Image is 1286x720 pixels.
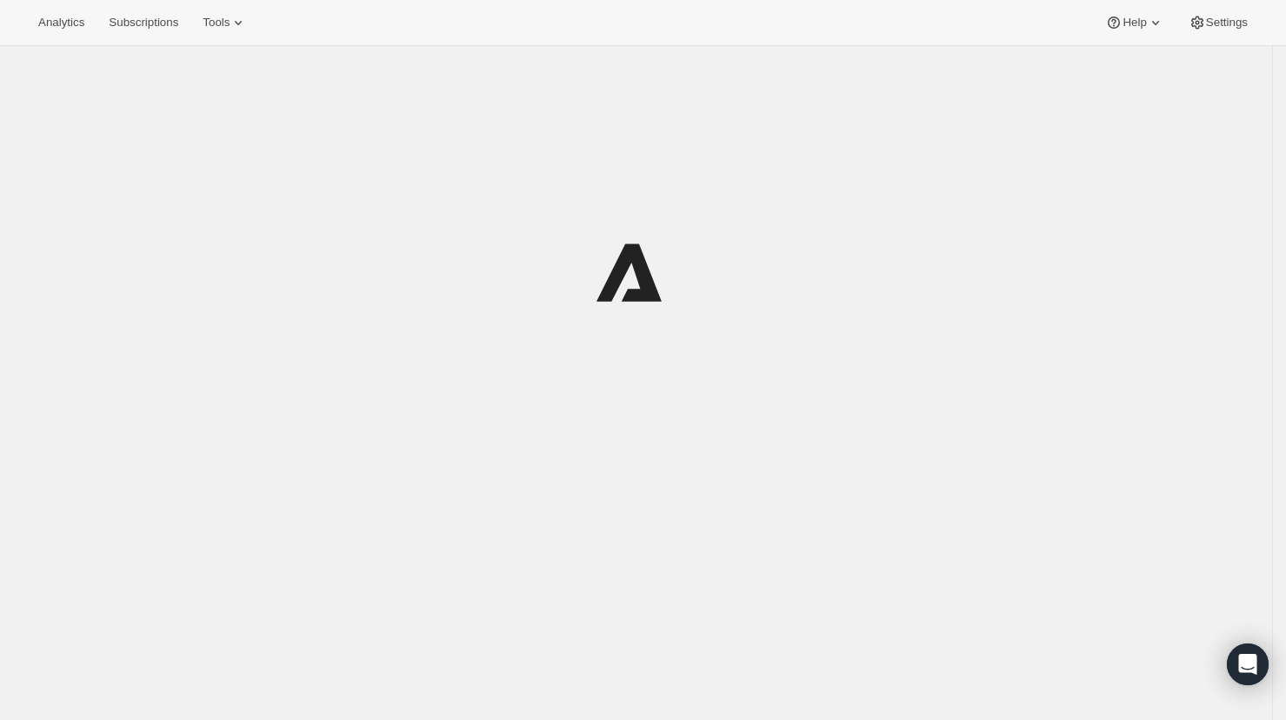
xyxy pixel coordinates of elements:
[28,10,95,35] button: Analytics
[1123,16,1146,30] span: Help
[203,16,230,30] span: Tools
[1178,10,1258,35] button: Settings
[1206,16,1248,30] span: Settings
[109,16,178,30] span: Subscriptions
[1095,10,1174,35] button: Help
[98,10,189,35] button: Subscriptions
[1227,643,1269,685] div: Open Intercom Messenger
[192,10,257,35] button: Tools
[38,16,84,30] span: Analytics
